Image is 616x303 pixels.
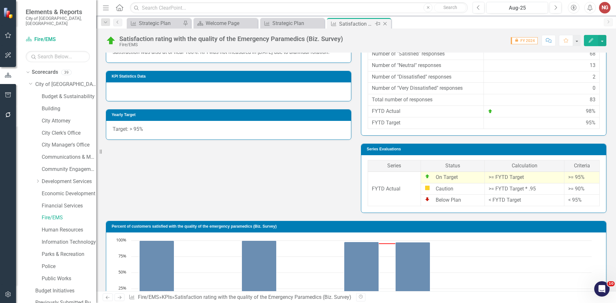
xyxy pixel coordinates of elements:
[484,183,564,195] td: >= FYTD Target * .95
[42,105,96,113] a: Building
[484,195,564,206] td: < FYTD Target
[26,36,90,43] a: Fire/EMS
[262,19,323,27] a: Strategic Plan
[590,96,595,104] div: 83
[564,183,600,195] td: >= 90%
[113,126,345,133] p: Target: > 95%
[486,2,548,13] button: Aug-25
[42,141,96,149] a: City Manager's Office
[488,109,493,114] img: On Target
[484,160,564,172] th: Calculation
[607,281,615,286] span: 10
[593,73,595,81] div: 2
[564,160,600,172] th: Criteria
[129,294,351,301] div: » »
[118,269,126,275] text: 50%
[35,81,96,88] a: City of [GEOGRAPHIC_DATA]
[42,93,96,100] a: Budget & Sustainability
[35,287,96,295] a: Budget Initiatives
[489,4,546,12] div: Aug-25
[593,85,595,92] div: 0
[272,19,323,27] div: Strategic Plan
[130,2,468,13] input: Search ClearPoint...
[195,19,256,27] a: Welcome Page
[119,42,343,47] div: Fire/EMS
[175,294,351,300] div: Satisfaction rating with the quality of the Emergency Paramedics (Biz. Survey)
[42,214,96,222] a: Fire/EMS
[42,251,96,258] a: Parks & Recreation
[42,154,96,161] a: Communications & Marketing
[368,160,421,172] th: Series
[112,74,348,79] h3: KPI Statistics Data
[368,117,484,129] td: FYTD Target
[368,172,421,206] td: FYTD Actual
[421,160,484,172] th: Status
[339,20,373,28] div: Satisfaction rating with the quality of the Emergency Paramedics (Biz. Survey)
[368,71,484,83] td: Number of "Dissatisfied" responses
[206,19,256,27] div: Welcome Page
[26,51,90,62] input: Search Below...
[61,70,72,75] div: 39
[42,275,96,282] a: Public Works
[118,253,126,259] text: 75%
[3,7,14,19] img: ClearPoint Strategy
[425,185,481,193] div: Caution
[434,3,466,12] button: Search
[511,37,538,44] span: FY 2024
[42,117,96,125] a: City Attorney
[112,224,603,229] h3: Percent of customers satisfied with the quality of the emergency paramedics (Biz. Survey)
[128,19,181,27] a: Strategic Plan
[42,263,96,270] a: Police
[586,108,595,115] div: 98%
[368,106,484,117] td: FYTD Actual
[594,281,610,297] iframe: Intercom live chat
[368,94,484,106] td: Total number of responses
[112,113,348,117] h3: Yearly Target
[118,285,126,291] text: 25%
[32,69,58,76] a: Scorecards
[42,178,96,185] a: Development Services
[138,294,159,300] a: Fire/EMS
[42,239,96,246] a: Information Technology
[367,147,603,151] h3: Series Evaluations
[425,197,481,204] div: Below Plan
[425,197,430,202] img: Below Plan
[116,237,126,243] text: 100%
[484,172,564,183] td: >= FYTD Target
[106,36,116,46] img: On Target
[599,2,611,13] button: NG
[590,50,595,58] div: 68
[162,294,172,300] a: KPIs
[586,119,595,127] div: 95%
[425,185,430,190] img: Caution
[42,166,96,173] a: Community Engagement & Emergency Preparedness
[443,5,457,10] span: Search
[564,172,600,183] td: >= 95%
[139,19,181,27] div: Strategic Plan
[368,48,484,60] td: Number of "Satisfied" responses
[26,8,90,16] span: Elements & Reports
[42,130,96,137] a: City Clerk's Office
[42,190,96,198] a: Economic Development
[590,62,595,69] div: 13
[425,174,481,181] div: On Target
[425,174,430,179] img: On Target
[119,35,343,42] div: Satisfaction rating with the quality of the Emergency Paramedics (Biz. Survey)
[368,60,484,71] td: Number of "Neutral" responses
[42,226,96,234] a: Human Resources
[26,16,90,26] small: City of [GEOGRAPHIC_DATA], [GEOGRAPHIC_DATA]
[368,83,484,94] td: Number of "Very Dissatisfied" responses
[564,195,600,206] td: < 95%
[42,202,96,210] a: Financial Services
